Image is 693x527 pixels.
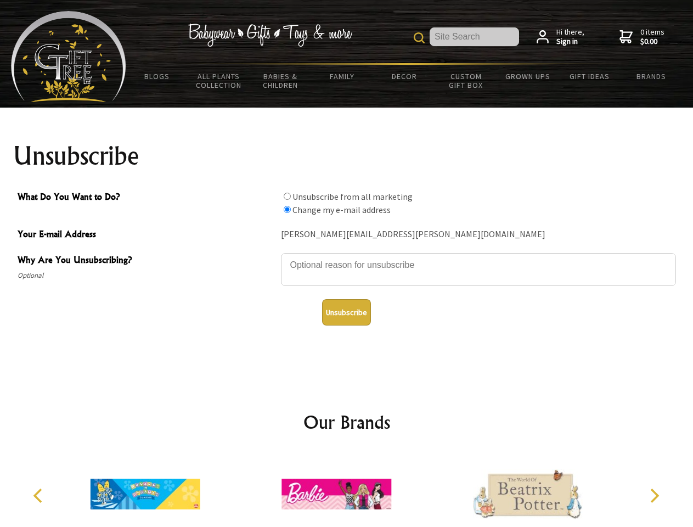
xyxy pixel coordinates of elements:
button: Next [642,484,666,508]
span: Why Are You Unsubscribing? [18,253,275,269]
strong: $0.00 [640,37,664,47]
span: Optional [18,269,275,282]
h1: Unsubscribe [13,143,680,169]
a: Custom Gift Box [435,65,497,97]
span: 0 items [640,27,664,47]
a: Gift Ideas [559,65,621,88]
img: product search [414,32,425,43]
button: Unsubscribe [322,299,371,326]
label: Unsubscribe from all marketing [292,191,413,202]
a: Grown Ups [497,65,559,88]
div: [PERSON_NAME][EMAIL_ADDRESS][PERSON_NAME][DOMAIN_NAME] [281,226,676,243]
button: Previous [27,484,52,508]
span: Hi there, [556,27,584,47]
h2: Our Brands [22,409,672,435]
img: Babyware - Gifts - Toys and more... [11,11,126,102]
strong: Sign in [556,37,584,47]
a: Brands [621,65,683,88]
a: 0 items$0.00 [619,27,664,47]
label: Change my e-mail address [292,204,391,215]
a: All Plants Collection [188,65,250,97]
a: Babies & Children [250,65,312,97]
span: What Do You Want to Do? [18,190,275,206]
a: Family [312,65,374,88]
input: Site Search [430,27,519,46]
a: Decor [373,65,435,88]
a: Hi there,Sign in [537,27,584,47]
textarea: Why Are You Unsubscribing? [281,253,676,286]
span: Your E-mail Address [18,227,275,243]
input: What Do You Want to Do? [284,206,291,213]
img: Babywear - Gifts - Toys & more [188,24,352,47]
input: What Do You Want to Do? [284,193,291,200]
a: BLOGS [126,65,188,88]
